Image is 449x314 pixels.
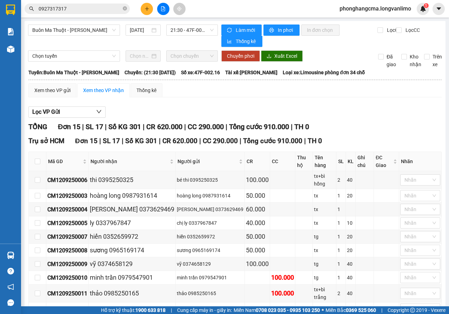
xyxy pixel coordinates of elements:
span: TH 0 [294,123,309,131]
span: Chọn tuyến [32,51,116,61]
button: syncLàm mới [221,25,262,36]
span: | [240,137,241,145]
div: CM1209250006 [47,176,87,184]
div: vươn 0904546405 [177,305,243,313]
div: 50.000 [246,232,269,242]
td: CM1209250005 [46,216,89,230]
div: 40 [347,260,354,268]
div: Xem theo VP gửi [34,86,71,94]
button: caret-down [433,3,445,15]
th: KL [346,152,356,171]
span: Chuyến: (21:30 [DATE]) [125,69,176,76]
b: Tuyến: Buôn Ma Thuột - [PERSON_NAME] [28,70,119,75]
span: Kho nhận [407,53,424,68]
div: 20 [347,246,354,254]
td: CM1209250010 [46,271,89,285]
div: 50.000 [246,245,269,255]
span: Chọn chuyến [170,51,213,61]
div: tx [314,246,335,254]
span: | [381,306,382,314]
button: file-add [157,3,169,15]
span: copyright [410,308,415,313]
span: Lọc VP Gửi [32,107,60,116]
div: 100.000 [271,273,294,282]
td: CM1209250007 [46,230,89,244]
div: sương 0965169174 [90,245,174,255]
div: hoàng long 0987931614 [177,192,243,200]
span: download [267,54,272,59]
span: Lọc CC [403,26,421,34]
span: | [105,123,107,131]
div: 20 [347,192,354,200]
th: CR [245,152,270,171]
span: Đã giao [384,53,399,68]
span: Cung cấp máy in - giấy in: [177,306,232,314]
span: SL 17 [103,137,120,145]
input: Tìm tên, số ĐT hoặc mã đơn [39,5,121,13]
span: caret-down [436,6,442,12]
div: 50.000 [246,191,269,201]
span: | [82,123,84,131]
div: thảo 0985250165 [90,288,174,298]
div: 20 [347,233,354,240]
strong: 1900 633 818 [135,307,166,313]
button: plus [141,3,153,15]
span: Loại xe: Limousine phòng đơn 34 chỗ [283,69,365,76]
strong: 0708 023 035 - 0935 103 250 [256,307,320,313]
input: 12/09/2025 [130,26,150,34]
span: | [226,123,227,131]
button: bar-chartThống kê [221,36,262,47]
img: warehouse-icon [7,46,14,53]
div: CM1209250011 [47,289,87,298]
div: 100.000 [246,259,269,269]
div: tx+bì trắng [314,286,335,301]
div: 40.000 [246,304,269,314]
div: tg [314,260,335,268]
div: tx+bì hồng [314,172,335,188]
span: Số KG 301 [125,137,157,145]
div: 2 [337,176,344,184]
span: TỔNG [28,123,47,131]
div: chị ly 0337967847 [177,219,243,227]
span: search [29,6,34,11]
span: Trên xe [430,53,445,68]
span: | [171,306,172,314]
div: 40 [347,274,354,281]
div: CM1209250012 [47,305,87,314]
img: logo-vxr [6,5,15,15]
span: Đơn 15 [58,123,80,131]
div: CM1209250007 [47,232,87,241]
th: CC [270,152,295,171]
th: Thu hộ [295,152,313,171]
div: 100.000 [246,175,269,185]
span: In phơi [278,26,294,34]
div: tx [314,192,335,200]
span: SL 17 [86,123,103,131]
div: vươn 0904546405 [90,304,174,314]
div: Thống kê [136,86,156,94]
span: Thống kê [236,37,257,45]
span: Mã GD [48,158,81,165]
span: aim [177,6,182,11]
div: CM1209250009 [47,260,87,268]
div: CM1209250003 [47,191,87,200]
div: sương 0965169174 [177,246,243,254]
span: ĐC Giao [376,154,392,169]
span: | [184,123,186,131]
td: CM1209250003 [46,189,89,203]
div: 1 [337,233,344,240]
input: Chọn ngày [130,52,150,60]
button: Chuyển phơi [221,50,260,62]
td: CM1209250009 [46,257,89,271]
div: 1 [337,205,344,213]
img: warehouse-icon [7,252,14,259]
span: Làm mới [236,26,256,34]
th: Ghi chú [356,152,374,171]
div: CM1209250004 [47,205,87,214]
span: ⚪️ [322,309,324,312]
span: 1 [425,3,427,8]
span: TH 0 [308,137,322,145]
td: CM1209250004 [46,203,89,216]
button: aim [173,3,186,15]
div: 1 [337,246,344,254]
